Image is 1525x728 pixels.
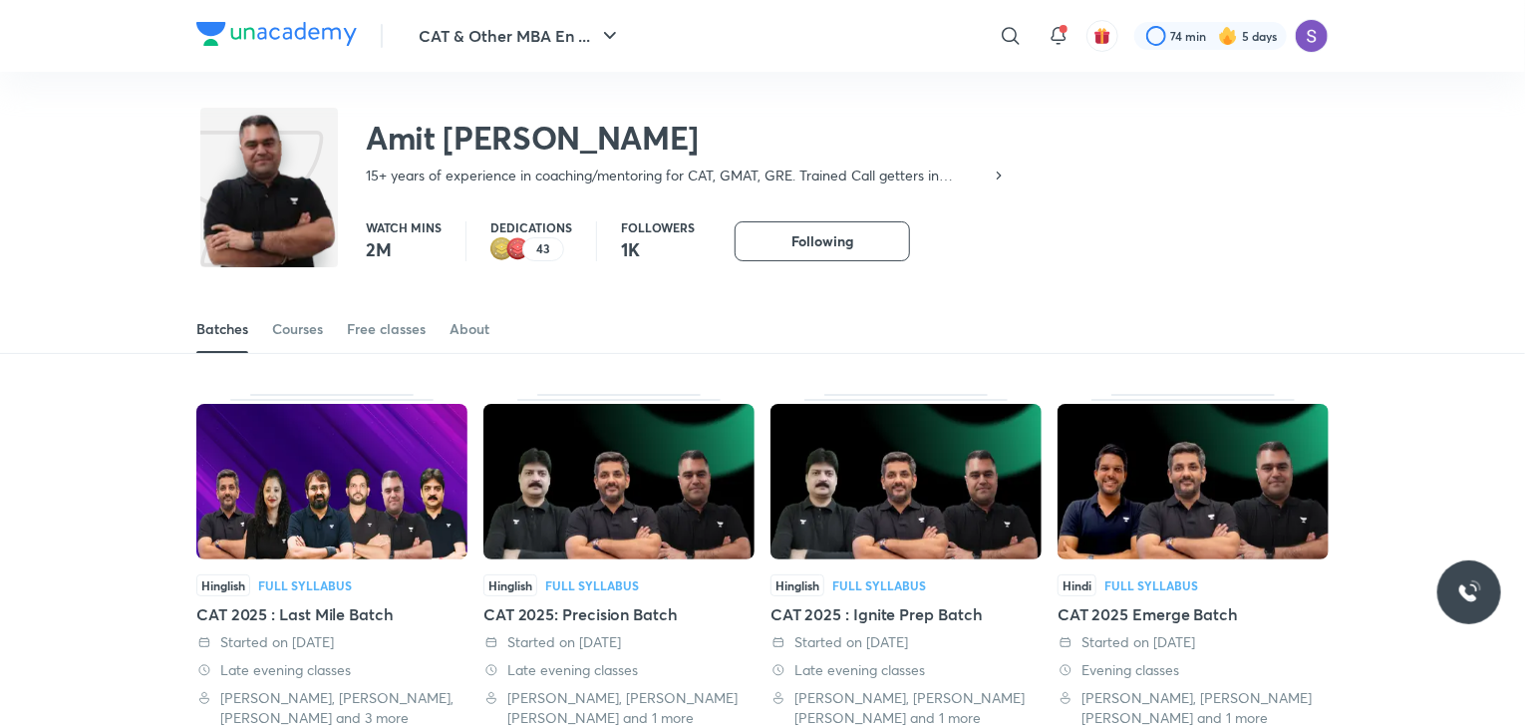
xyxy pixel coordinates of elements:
div: CAT 2025 Emerge Batch [1058,602,1329,626]
div: Lokesh Agarwal, Saral Nashier, Amit Deepak Rohra and 1 more [483,688,755,728]
button: Following [735,221,910,261]
a: Courses [272,305,323,353]
div: Full Syllabus [545,579,639,591]
p: Watch mins [366,221,442,233]
img: ttu [1457,580,1481,604]
img: class [200,112,338,289]
img: Thumbnail [196,404,467,559]
div: Lokesh Agarwal, Saral Nashier, Amit Deepak Rohra and 1 more [770,688,1042,728]
h2: Amit [PERSON_NAME] [366,118,1007,158]
div: Late evening classes [770,660,1042,680]
img: educator badge2 [490,237,514,261]
div: Full Syllabus [258,579,352,591]
a: Company Logo [196,22,357,51]
a: Free classes [347,305,426,353]
img: educator badge1 [506,237,530,261]
p: 2M [366,237,442,261]
img: avatar [1093,27,1111,45]
p: Followers [621,221,695,233]
span: Hinglish [483,574,537,596]
button: CAT & Other MBA En ... [407,16,634,56]
div: Started on 4 Aug 2025 [196,632,467,652]
div: Free classes [347,319,426,339]
p: 43 [536,242,550,256]
img: Thumbnail [770,404,1042,559]
img: streak [1218,26,1238,46]
div: CAT 2025 : Last Mile Batch [196,394,467,728]
span: Hindi [1058,574,1096,596]
div: Batches [196,319,248,339]
div: CAT 2025 Emerge Batch [1058,394,1329,728]
div: Evening classes [1058,660,1329,680]
div: Started on 9 Apr 2025 [770,632,1042,652]
div: CAT 2025 : Ignite Prep Batch [770,394,1042,728]
img: Thumbnail [1058,404,1329,559]
div: About [450,319,489,339]
span: Hinglish [196,574,250,596]
div: CAT 2025: Precision Batch [483,602,755,626]
img: Thumbnail [483,404,755,559]
div: Ravi Kumar, Saral Nashier, Amit Deepak Rohra and 1 more [1058,688,1329,728]
a: Batches [196,305,248,353]
p: Dedications [490,221,572,233]
p: 15+ years of experience in coaching/mentoring for CAT, GMAT, GRE. Trained Call getters in Persona... [366,166,991,185]
span: Following [791,231,853,251]
p: 1K [621,237,695,261]
img: Sapara Premji [1295,19,1329,53]
div: Started on 28 May 2025 [483,632,755,652]
div: Lokesh Agarwal, Ravi Kumar, Ronakkumar Shah and 3 more [196,688,467,728]
span: Hinglish [770,574,824,596]
div: Started on 25 Mar 2025 [1058,632,1329,652]
button: avatar [1086,20,1118,52]
div: Late evening classes [196,660,467,680]
div: Late evening classes [483,660,755,680]
div: CAT 2025: Precision Batch [483,394,755,728]
a: About [450,305,489,353]
div: Full Syllabus [1104,579,1198,591]
div: Courses [272,319,323,339]
img: Company Logo [196,22,357,46]
div: CAT 2025 : Last Mile Batch [196,602,467,626]
div: CAT 2025 : Ignite Prep Batch [770,602,1042,626]
div: Full Syllabus [832,579,926,591]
